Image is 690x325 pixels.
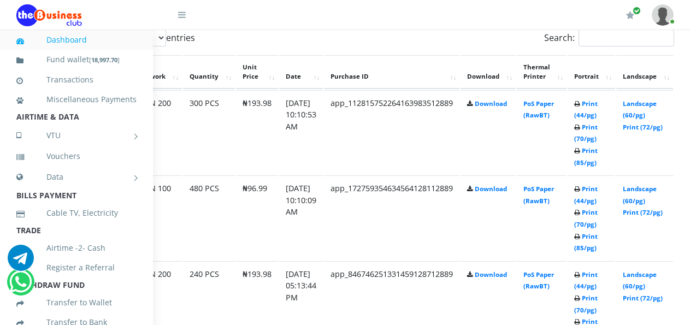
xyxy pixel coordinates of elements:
a: Chat for support [8,253,34,271]
a: Vouchers [16,144,137,169]
td: app_112815752264163983512889 [324,90,459,175]
a: Download [475,185,507,193]
th: Thermal Printer: activate to sort column ascending [517,55,567,89]
i: Renew/Upgrade Subscription [626,11,634,20]
input: Search: [579,29,674,46]
a: Download [475,270,507,279]
a: Print (70/pg) [574,294,598,314]
a: Print (44/pg) [574,270,598,291]
a: Print (70/pg) [574,123,598,143]
a: Print (85/pg) [574,146,598,167]
th: Unit Price: activate to sort column ascending [236,55,278,89]
small: [ ] [89,56,120,64]
a: PoS Paper (RawBT) [523,99,554,120]
a: Transfer to Wallet [16,290,137,315]
th: Portrait: activate to sort column ascending [568,55,615,89]
a: Cable TV, Electricity [16,200,137,226]
th: Landscape: activate to sort column ascending [616,55,673,89]
a: Landscape (60/pg) [623,270,657,291]
a: Landscape (60/pg) [623,99,657,120]
a: Register a Referral [16,255,137,280]
a: Data [16,163,137,191]
img: User [652,4,674,26]
img: Logo [16,4,82,26]
td: app_172759354634564128112889 [324,175,459,260]
a: Dashboard [16,27,137,52]
a: Transactions [16,67,137,92]
a: Print (72/pg) [623,208,663,216]
th: Purchase ID: activate to sort column ascending [324,55,459,89]
a: Fund wallet[18,997.70] [16,47,137,73]
span: Renew/Upgrade Subscription [633,7,641,15]
a: Miscellaneous Payments [16,87,137,112]
a: Chat for support [9,277,32,295]
a: Airtime -2- Cash [16,235,137,261]
a: Print (72/pg) [623,294,663,302]
td: ₦193.98 [236,90,278,175]
td: [DATE] 10:10:09 AM [279,175,323,260]
th: Quantity: activate to sort column ascending [183,55,235,89]
td: ₦96.99 [236,175,278,260]
a: Print (72/pg) [623,123,663,131]
td: 480 PCS [183,175,235,260]
a: Print (44/pg) [574,99,598,120]
a: Print (70/pg) [574,208,598,228]
a: PoS Paper (RawBT) [523,270,554,291]
a: Landscape (60/pg) [623,185,657,205]
b: 18,997.70 [91,56,117,64]
a: Print (85/pg) [574,232,598,252]
a: Download [475,99,507,108]
th: Network: activate to sort column ascending [132,55,182,89]
td: MTN 200 [132,90,182,175]
a: Print (44/pg) [574,185,598,205]
th: Date: activate to sort column ascending [279,55,323,89]
label: Search: [544,29,674,46]
td: [DATE] 10:10:53 AM [279,90,323,175]
a: PoS Paper (RawBT) [523,185,554,205]
th: Download: activate to sort column ascending [461,55,516,89]
td: MTN 100 [132,175,182,260]
td: 300 PCS [183,90,235,175]
a: VTU [16,122,137,149]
